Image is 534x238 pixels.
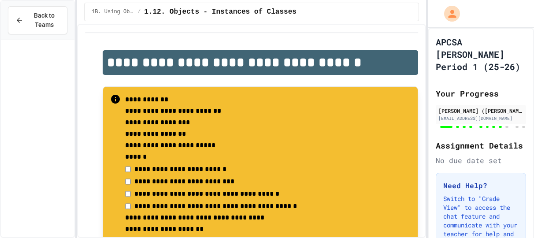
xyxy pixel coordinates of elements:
h1: APCSA [PERSON_NAME] Period 1 (25-26) [436,36,526,73]
iframe: chat widget [497,203,525,229]
span: 1.12. Objects - Instances of Classes [144,7,297,17]
h3: Need Help? [443,180,519,191]
h2: Your Progress [436,87,526,100]
span: 1B. Using Objects [92,8,134,15]
button: Back to Teams [8,6,67,34]
div: My Account [435,4,462,24]
span: Back to Teams [29,11,60,30]
span: / [137,8,141,15]
iframe: chat widget [461,164,525,202]
h2: Assignment Details [436,139,526,152]
div: [EMAIL_ADDRESS][DOMAIN_NAME] [438,115,523,122]
div: No due date set [436,155,526,166]
div: [PERSON_NAME] ([PERSON_NAME]) [PERSON_NAME] [438,107,523,115]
